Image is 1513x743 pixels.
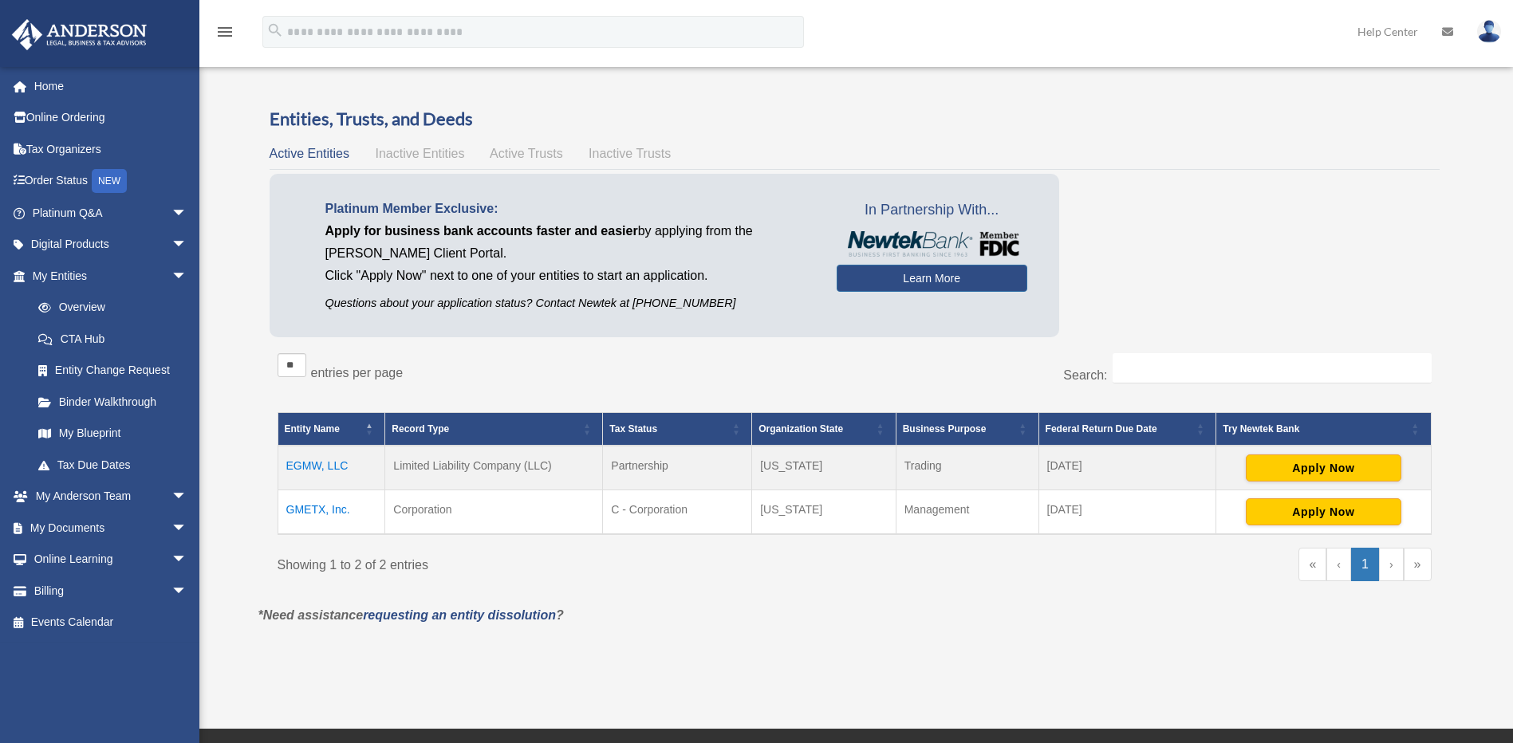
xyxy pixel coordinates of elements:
[375,147,464,160] span: Inactive Entities
[752,446,896,490] td: [US_STATE]
[278,548,843,576] div: Showing 1 to 2 of 2 entries
[215,22,234,41] i: menu
[385,446,603,490] td: Limited Liability Company (LLC)
[1063,368,1107,382] label: Search:
[171,544,203,576] span: arrow_drop_down
[1038,489,1216,534] td: [DATE]
[258,608,564,622] em: *Need assistance ?
[845,231,1019,257] img: NewtekBankLogoSM.png
[325,293,813,313] p: Questions about your application status? Contact Newtek at [PHONE_NUMBER]
[490,147,563,160] span: Active Trusts
[896,489,1038,534] td: Management
[603,489,752,534] td: C - Corporation
[1351,548,1379,581] a: 1
[1038,446,1216,490] td: [DATE]
[11,229,211,261] a: Digital Productsarrow_drop_down
[22,418,203,450] a: My Blueprint
[896,446,1038,490] td: Trading
[11,70,211,102] a: Home
[266,22,284,39] i: search
[837,198,1027,223] span: In Partnership With...
[11,575,211,607] a: Billingarrow_drop_down
[11,607,211,639] a: Events Calendar
[325,265,813,287] p: Click "Apply Now" next to one of your entities to start an application.
[7,19,152,50] img: Anderson Advisors Platinum Portal
[752,412,896,446] th: Organization State: Activate to sort
[385,489,603,534] td: Corporation
[92,169,127,193] div: NEW
[11,512,211,544] a: My Documentsarrow_drop_down
[603,412,752,446] th: Tax Status: Activate to sort
[1246,498,1401,525] button: Apply Now
[285,423,340,434] span: Entity Name
[22,355,203,387] a: Entity Change Request
[215,28,234,41] a: menu
[1038,412,1216,446] th: Federal Return Due Date: Activate to sort
[278,489,385,534] td: GMETX, Inc.
[609,423,657,434] span: Tax Status
[1246,454,1401,482] button: Apply Now
[171,197,203,230] span: arrow_drop_down
[11,165,211,198] a: Order StatusNEW
[837,265,1027,292] a: Learn More
[1477,20,1501,43] img: User Pic
[1404,548,1432,581] a: Last
[11,260,203,292] a: My Entitiesarrow_drop_down
[22,323,203,355] a: CTA Hub
[171,229,203,261] span: arrow_drop_down
[171,481,203,513] span: arrow_drop_down
[325,220,813,265] p: by applying from the [PERSON_NAME] Client Portal.
[1223,419,1406,438] div: Try Newtek Bank
[325,224,638,238] span: Apply for business bank accounts faster and easier
[385,412,603,446] th: Record Type: Activate to sort
[22,449,203,481] a: Tax Due Dates
[11,481,211,513] a: My Anderson Teamarrow_drop_down
[270,147,349,160] span: Active Entities
[11,544,211,576] a: Online Learningarrow_drop_down
[903,423,987,434] span: Business Purpose
[171,512,203,544] span: arrow_drop_down
[1379,548,1404,581] a: Next
[1046,423,1157,434] span: Federal Return Due Date
[392,423,449,434] span: Record Type
[758,423,843,434] span: Organization State
[171,575,203,607] span: arrow_drop_down
[11,102,211,134] a: Online Ordering
[278,412,385,446] th: Entity Name: Activate to invert sorting
[270,107,1440,132] h3: Entities, Trusts, and Deeds
[11,197,211,229] a: Platinum Q&Aarrow_drop_down
[22,386,203,418] a: Binder Walkthrough
[325,198,813,220] p: Platinum Member Exclusive:
[22,292,195,324] a: Overview
[1216,412,1431,446] th: Try Newtek Bank : Activate to sort
[896,412,1038,446] th: Business Purpose: Activate to sort
[11,133,211,165] a: Tax Organizers
[1326,548,1351,581] a: Previous
[603,446,752,490] td: Partnership
[171,260,203,293] span: arrow_drop_down
[1298,548,1326,581] a: First
[752,489,896,534] td: [US_STATE]
[311,366,404,379] label: entries per page
[363,608,556,622] a: requesting an entity dissolution
[278,446,385,490] td: EGMW, LLC
[589,147,671,160] span: Inactive Trusts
